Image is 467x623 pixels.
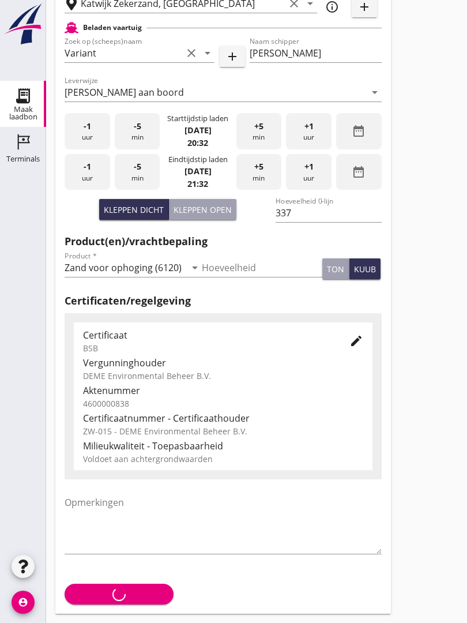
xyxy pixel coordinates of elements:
div: Starttijdstip laden [167,113,228,124]
i: add [225,50,239,63]
input: Naam schipper [250,44,382,62]
input: Zoek op (scheeps)naam [65,44,182,62]
div: Aktenummer [83,384,363,397]
i: account_circle [12,591,35,614]
strong: 21:32 [187,178,208,189]
span: -1 [84,160,91,173]
img: logo-small.a267ee39.svg [2,3,44,46]
i: arrow_drop_down [201,46,214,60]
div: [PERSON_NAME] aan boord [65,87,184,97]
div: min [236,113,282,149]
h2: Certificaten/regelgeving [65,293,382,309]
input: Product * [65,258,186,277]
strong: 20:32 [187,137,208,148]
span: +5 [254,160,263,173]
span: -5 [134,160,141,173]
h2: Product(en)/vrachtbepaling [65,234,382,249]
div: Terminals [6,155,40,163]
div: Certificaat [83,328,331,342]
strong: [DATE] [184,125,212,136]
button: kuub [349,258,381,279]
div: Certificaatnummer - Certificaathouder [83,411,363,425]
div: min [115,113,160,149]
div: ton [327,263,344,275]
i: arrow_drop_down [368,85,382,99]
textarea: Opmerkingen [65,493,382,554]
div: Kleppen open [174,204,232,216]
input: Hoeveelheid [202,258,323,277]
div: Milieukwaliteit - Toepasbaarheid [83,439,363,453]
input: Hoeveelheid 0-lijn [276,204,381,222]
h2: Beladen vaartuig [83,22,142,33]
div: Vergunninghouder [83,356,363,370]
span: -5 [134,120,141,133]
span: -1 [84,120,91,133]
i: arrow_drop_down [188,261,202,275]
div: DEME Environmental Beheer B.V. [83,370,363,382]
i: clear [184,46,198,60]
span: +5 [254,120,263,133]
div: uur [65,113,110,149]
div: kuub [354,263,376,275]
div: min [236,154,282,190]
div: uur [65,154,110,190]
div: uur [286,154,332,190]
span: +1 [304,160,314,173]
div: Voldoet aan achtergrondwaarden [83,453,363,465]
button: Kleppen open [169,199,236,220]
div: BSB [83,342,331,354]
i: date_range [352,165,366,179]
button: Kleppen dicht [99,199,169,220]
span: +1 [304,120,314,133]
div: ZW-015 - DEME Environmental Beheer B.V. [83,425,363,437]
div: Kleppen dicht [104,204,164,216]
div: uur [286,113,332,149]
div: 4600000838 [83,397,363,410]
strong: [DATE] [184,166,212,177]
div: min [115,154,160,190]
button: ton [322,258,349,279]
i: edit [349,334,363,348]
div: Eindtijdstip laden [168,154,228,165]
i: date_range [352,124,366,138]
